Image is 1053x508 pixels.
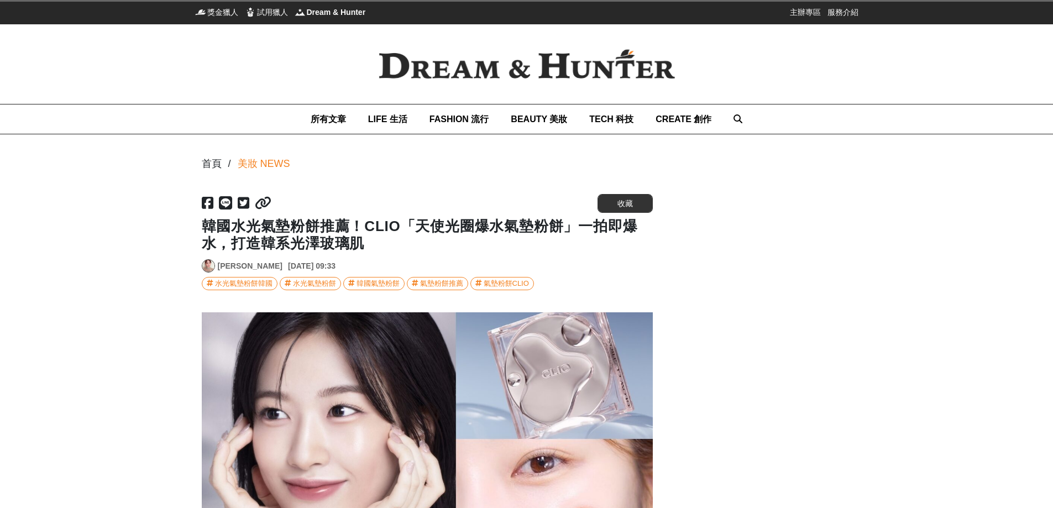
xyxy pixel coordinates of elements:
[245,7,256,18] img: 試用獵人
[368,104,407,134] a: LIFE 生活
[280,277,341,290] a: 水光氣墊粉餅
[470,277,534,290] a: 氣墊粉餅CLIO
[207,7,238,18] span: 獎金獵人
[357,277,400,290] div: 韓國氣墊粉餅
[827,7,858,18] a: 服務介紹
[484,277,529,290] div: 氣墊粉餅CLIO
[368,114,407,124] span: LIFE 生活
[307,7,366,18] span: Dream & Hunter
[311,104,346,134] a: 所有文章
[215,277,273,290] div: 水光氣墊粉餅韓國
[295,7,306,18] img: Dream & Hunter
[202,277,277,290] a: 水光氣墊粉餅韓國
[195,7,238,18] a: 獎金獵人獎金獵人
[195,7,206,18] img: 獎金獵人
[202,156,222,171] div: 首頁
[656,104,711,134] a: CREATE 創作
[429,104,489,134] a: FASHION 流行
[293,277,336,290] div: 水光氣墊粉餅
[511,114,567,124] span: BEAUTY 美妝
[790,7,821,18] a: 主辦專區
[343,277,405,290] a: 韓國氣墊粉餅
[407,277,468,290] a: 氣墊粉餅推薦
[589,104,633,134] a: TECH 科技
[245,7,288,18] a: 試用獵人試用獵人
[511,104,567,134] a: BEAUTY 美妝
[429,114,489,124] span: FASHION 流行
[361,32,693,97] img: Dream & Hunter
[288,260,336,272] div: [DATE] 09:33
[598,194,653,213] button: 收藏
[257,7,288,18] span: 試用獵人
[218,260,282,272] a: [PERSON_NAME]
[228,156,231,171] div: /
[311,114,346,124] span: 所有文章
[202,259,215,273] a: Avatar
[295,7,366,18] a: Dream & HunterDream & Hunter
[202,218,653,252] h1: 韓國水光氣墊粉餅推薦！CLIO「天使光圈爆水氣墊粉餅」一拍即爆水，打造韓系光澤玻璃肌
[238,156,290,171] a: 美妝 NEWS
[656,114,711,124] span: CREATE 創作
[589,114,633,124] span: TECH 科技
[202,260,214,272] img: Avatar
[420,277,463,290] div: 氣墊粉餅推薦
